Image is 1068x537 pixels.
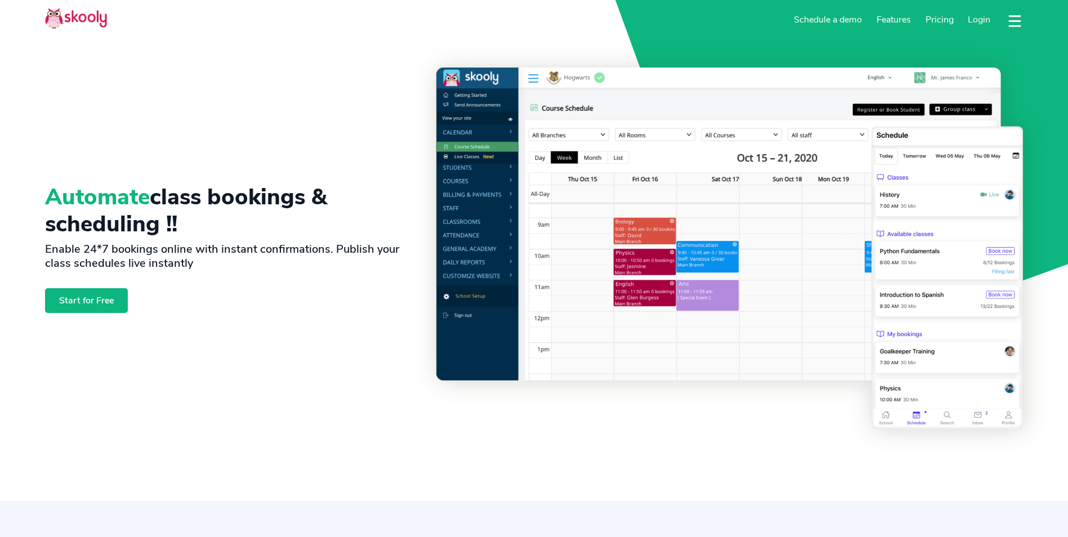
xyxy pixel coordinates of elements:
[968,14,990,26] span: Login
[960,11,998,29] a: Login
[918,11,961,29] a: Pricing
[45,7,107,29] img: Skooly
[45,288,128,312] a: Start for Free
[45,242,418,270] h2: Enable 24*7 bookings online with instant confirmations. Publish your class schedules live instantly
[45,182,150,212] span: Automate
[436,68,1023,429] img: Class Scheduling, Booking System & Software - <span class='notranslate'>Skooly | Try for Free
[869,11,918,29] a: Features
[45,184,418,238] h1: class bookings & scheduling !!
[926,14,954,26] span: Pricing
[1007,8,1023,34] button: dropdown menu
[787,11,870,29] a: Schedule a demo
